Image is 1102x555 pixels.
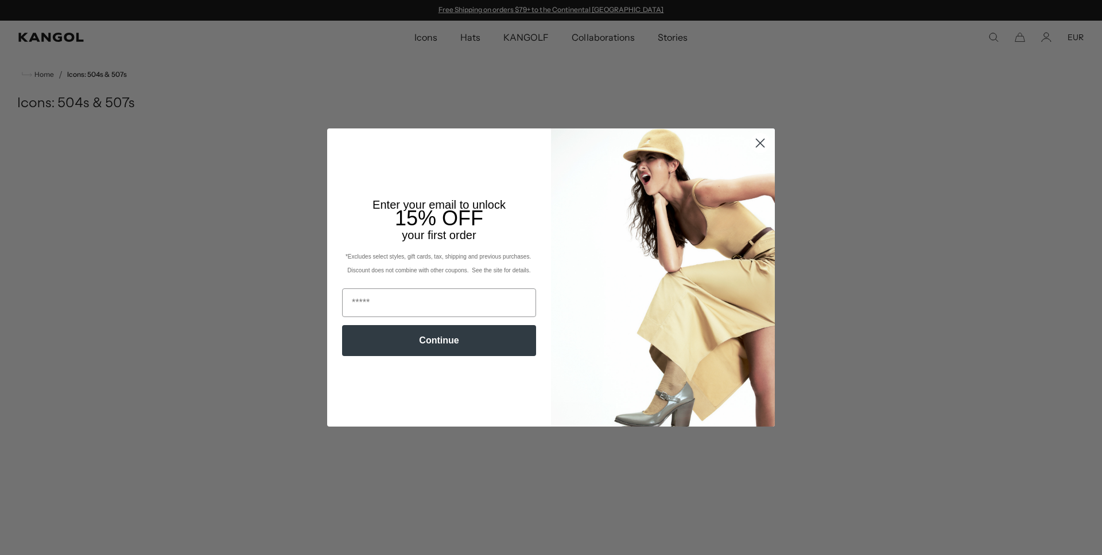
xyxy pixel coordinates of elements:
button: Close dialog [750,133,770,153]
button: Continue [342,325,536,356]
span: Enter your email to unlock [372,198,506,211]
span: 15% OFF [395,206,483,230]
span: your first order [402,229,476,241]
input: Email [342,288,536,317]
span: *Excludes select styles, gift cards, tax, shipping and previous purchases. Discount does not comb... [346,253,533,273]
img: 93be19ad-e773-4382-80b9-c9d740c9197f.jpeg [551,128,775,427]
